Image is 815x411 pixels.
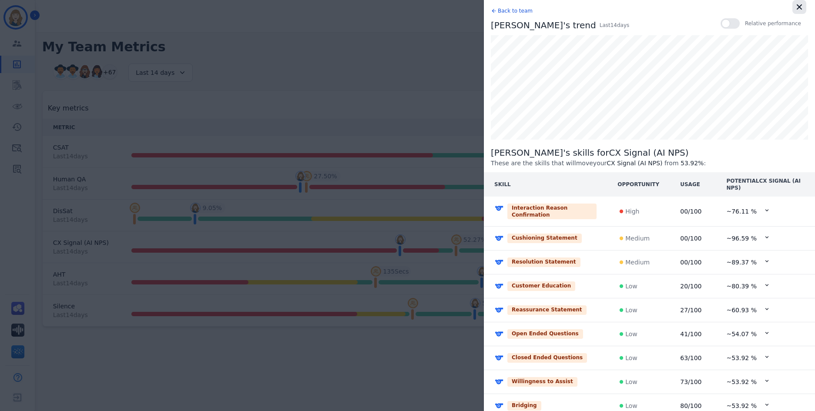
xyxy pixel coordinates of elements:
p: Low [625,306,637,314]
span: CX Signal (AI NPS) [607,160,662,167]
div: OPPORTUNITY [617,181,659,188]
span: 63 /100 [680,354,701,361]
p: High [625,207,639,216]
span: 53.92 % [681,160,704,167]
p: Medium [625,258,650,267]
span: ~ 53.92 % [726,354,757,362]
div: Closed Ended Questions [507,353,587,363]
span: 41 /100 [680,331,701,337]
span: 20 /100 [680,283,701,290]
span: Relative performance [745,20,801,27]
div: Interaction Reason Confirmation [507,204,597,219]
p: Medium [625,234,650,243]
span: ~ 53.92 % [726,378,757,386]
div: Open Ended Questions [507,329,583,339]
p: Low [625,354,637,362]
div: Bridging [507,401,541,411]
div: POTENTIAL CX Signal (AI NPS) [726,177,805,191]
span: 00 /100 [680,235,701,242]
span: 73 /100 [680,378,701,385]
div: Reassurance Statement [507,305,587,315]
div: Cushioning Statement [507,234,582,243]
span: 80 /100 [680,402,701,409]
div: Willingness to Assist [507,377,577,387]
span: 00 /100 [680,208,701,215]
p: Last 14 day s [600,21,630,29]
p: [PERSON_NAME] 's trend [491,19,596,31]
span: 00 /100 [680,259,701,266]
p: Low [625,378,637,386]
p: These are the skills that will move your from : [491,159,815,168]
div: USAGE [680,181,700,188]
div: Customer Education [507,281,575,291]
span: ~ 96.59 % [726,234,757,243]
div: SKILL [494,181,511,188]
span: ~ 53.92 % [726,401,757,410]
span: ~ 60.93 % [726,306,757,314]
span: ~ 80.39 % [726,282,757,291]
p: Back to team [498,7,533,15]
span: ~ 54.07 % [726,330,757,338]
span: ~ 89.37 % [726,258,757,267]
span: ~ 76.11 % [726,207,757,216]
span: 27 /100 [680,307,701,314]
p: Low [625,330,637,338]
div: Resolution Statement [507,257,580,267]
p: Low [625,401,637,410]
p: Low [625,282,637,291]
p: [PERSON_NAME] 's skills for CX Signal (AI NPS) [491,147,815,159]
